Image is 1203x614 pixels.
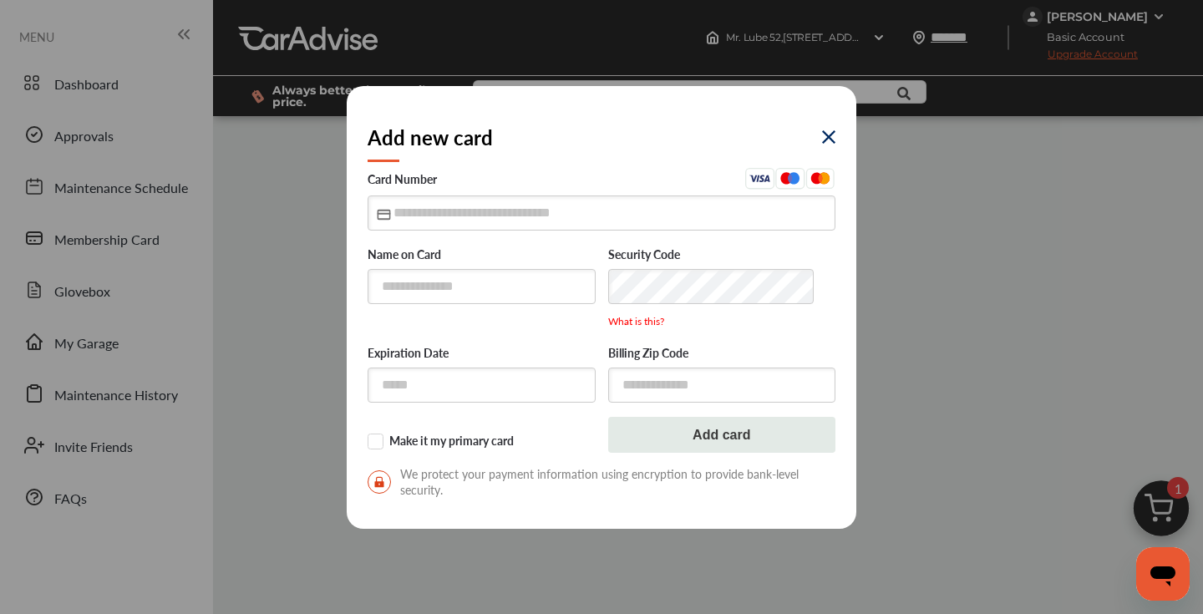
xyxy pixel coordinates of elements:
label: Card Number [368,168,835,194]
label: Expiration Date [368,346,596,363]
img: Maestro.aa0500b2.svg [775,168,805,189]
img: Visa.45ceafba.svg [745,168,775,189]
img: Mastercard.eb291d48.svg [805,168,835,189]
label: Billing Zip Code [608,346,836,363]
button: Add card [608,417,836,453]
img: eYXu4VuQffQpPoAAAAASUVORK5CYII= [822,130,835,144]
img: secure-lock [368,470,391,494]
h2: Add new card [368,123,493,151]
label: Name on Card [368,247,596,264]
p: What is this? [608,314,836,328]
iframe: Button to launch messaging window [1136,547,1190,601]
label: Make it my primary card [368,434,596,450]
label: Security Code [608,247,836,264]
span: We protect your payment information using encryption to provide bank-level security. [368,466,835,498]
